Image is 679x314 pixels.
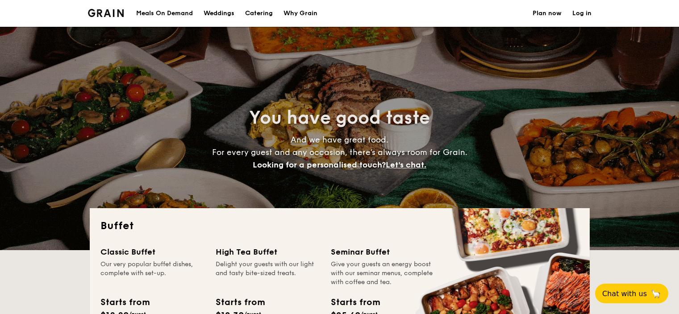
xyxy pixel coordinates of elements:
[212,135,467,170] span: And we have great food. For every guest and any occasion, there’s always room for Grain.
[100,260,205,289] div: Our very popular buffet dishes, complete with set-up.
[100,219,579,233] h2: Buffet
[386,160,426,170] span: Let's chat.
[331,260,435,289] div: Give your guests an energy boost with our seminar menus, complete with coffee and tea.
[249,107,430,129] span: You have good taste
[595,284,668,303] button: Chat with us🦙
[331,246,435,258] div: Seminar Buffet
[253,160,386,170] span: Looking for a personalised touch?
[88,9,124,17] img: Grain
[331,296,379,309] div: Starts from
[100,246,205,258] div: Classic Buffet
[88,9,124,17] a: Logotype
[216,296,264,309] div: Starts from
[602,289,647,298] span: Chat with us
[216,246,320,258] div: High Tea Buffet
[216,260,320,289] div: Delight your guests with our light and tasty bite-sized treats.
[100,296,149,309] div: Starts from
[650,289,661,299] span: 🦙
